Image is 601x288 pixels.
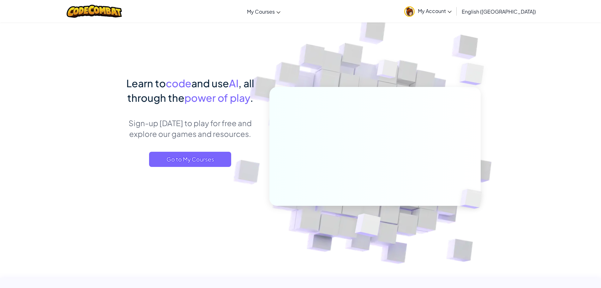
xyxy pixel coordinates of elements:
[166,77,191,89] span: code
[250,91,253,104] span: .
[365,47,410,94] img: Overlap cubes
[126,77,166,89] span: Learn to
[244,3,284,20] a: My Courses
[462,8,536,15] span: English ([GEOGRAPHIC_DATA])
[191,77,229,89] span: and use
[459,3,539,20] a: English ([GEOGRAPHIC_DATA])
[404,6,415,17] img: avatar
[339,200,396,253] img: Overlap cubes
[418,8,452,14] span: My Account
[229,77,238,89] span: AI
[449,176,497,222] img: Overlap cubes
[401,1,455,21] a: My Account
[247,8,275,15] span: My Courses
[121,118,260,139] p: Sign-up [DATE] to play for free and explore our games and resources.
[447,47,502,101] img: Overlap cubes
[149,152,231,167] a: Go to My Courses
[184,91,250,104] span: power of play
[67,5,122,18] img: CodeCombat logo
